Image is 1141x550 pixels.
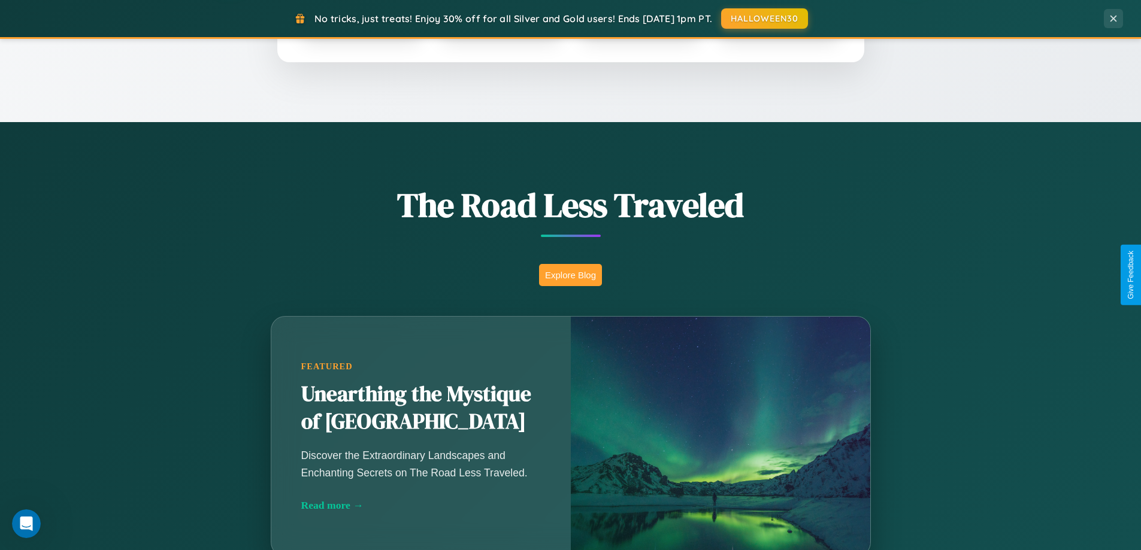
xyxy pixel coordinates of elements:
p: Discover the Extraordinary Landscapes and Enchanting Secrets on The Road Less Traveled. [301,447,541,481]
span: No tricks, just treats! Enjoy 30% off for all Silver and Gold users! Ends [DATE] 1pm PT. [314,13,712,25]
h2: Unearthing the Mystique of [GEOGRAPHIC_DATA] [301,381,541,436]
div: Read more → [301,499,541,512]
div: Featured [301,361,541,372]
button: Explore Blog [539,264,602,286]
h1: The Road Less Traveled [211,182,930,228]
iframe: Intercom live chat [12,509,41,538]
div: Give Feedback [1127,251,1135,299]
button: HALLOWEEN30 [721,8,808,29]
